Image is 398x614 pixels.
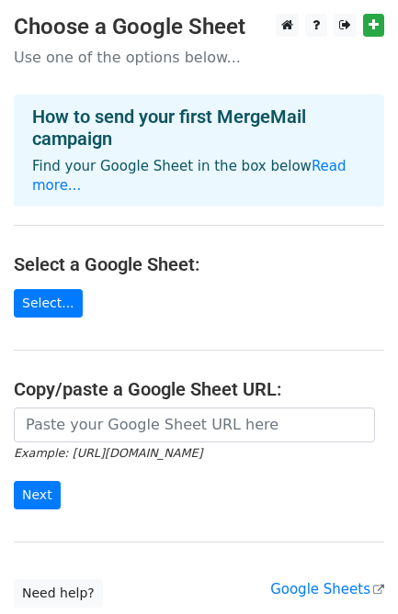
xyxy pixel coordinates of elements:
[270,581,384,597] a: Google Sheets
[14,446,202,460] small: Example: [URL][DOMAIN_NAME]
[14,481,61,509] input: Next
[32,157,366,195] p: Find your Google Sheet in the box below
[14,579,103,608] a: Need help?
[32,106,366,150] h4: How to send your first MergeMail campaign
[14,253,384,275] h4: Select a Google Sheet:
[14,14,384,40] h3: Choose a Google Sheet
[14,407,375,442] input: Paste your Google Sheet URL here
[14,378,384,400] h4: Copy/paste a Google Sheet URL:
[14,48,384,67] p: Use one of the options below...
[32,158,347,194] a: Read more...
[14,289,83,318] a: Select...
